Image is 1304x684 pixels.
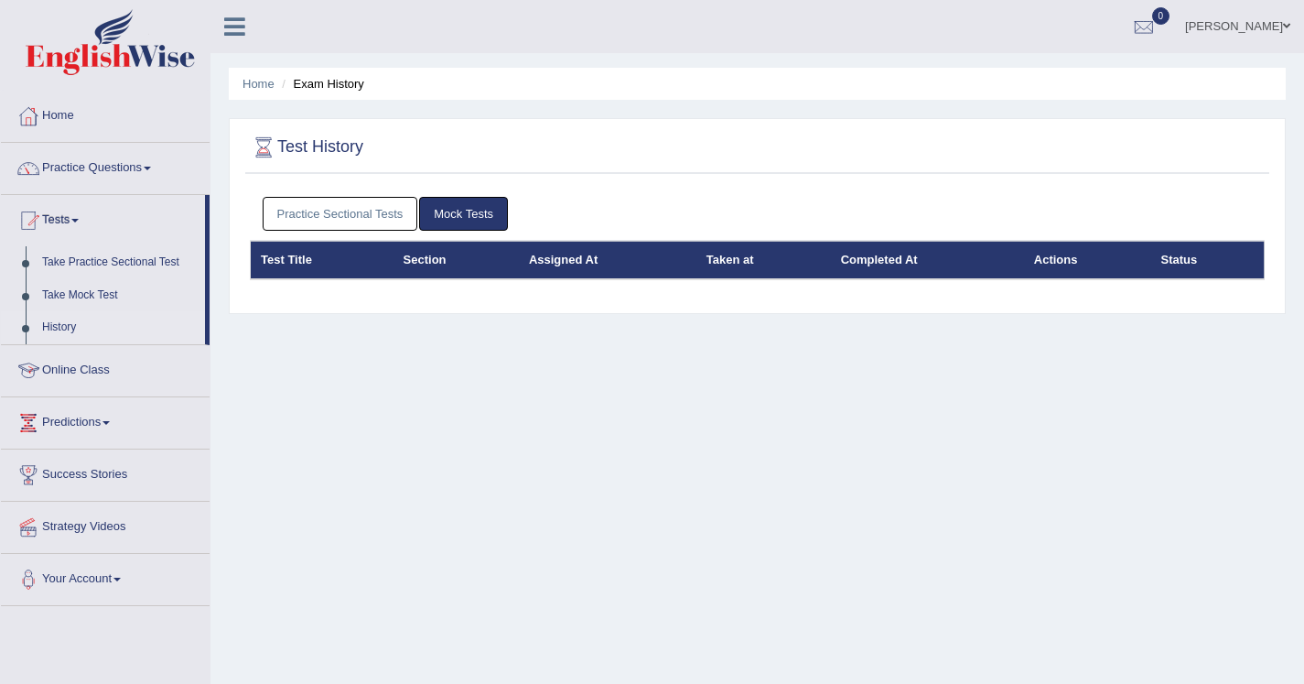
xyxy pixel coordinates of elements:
[696,241,831,279] th: Taken at
[1152,7,1170,25] span: 0
[1,502,210,548] a: Strategy Videos
[1,195,205,241] a: Tests
[34,279,205,312] a: Take Mock Test
[1,397,210,443] a: Predictions
[250,134,363,161] h2: Test History
[1151,241,1265,279] th: Status
[34,311,205,344] a: History
[1,554,210,600] a: Your Account
[263,197,418,231] a: Practice Sectional Tests
[34,246,205,279] a: Take Practice Sectional Test
[251,241,393,279] th: Test Title
[419,197,508,231] a: Mock Tests
[277,75,364,92] li: Exam History
[831,241,1024,279] th: Completed At
[1,345,210,391] a: Online Class
[242,77,275,91] a: Home
[1,143,210,189] a: Practice Questions
[1,450,210,495] a: Success Stories
[1024,241,1151,279] th: Actions
[1,91,210,136] a: Home
[519,241,696,279] th: Assigned At
[393,241,519,279] th: Section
